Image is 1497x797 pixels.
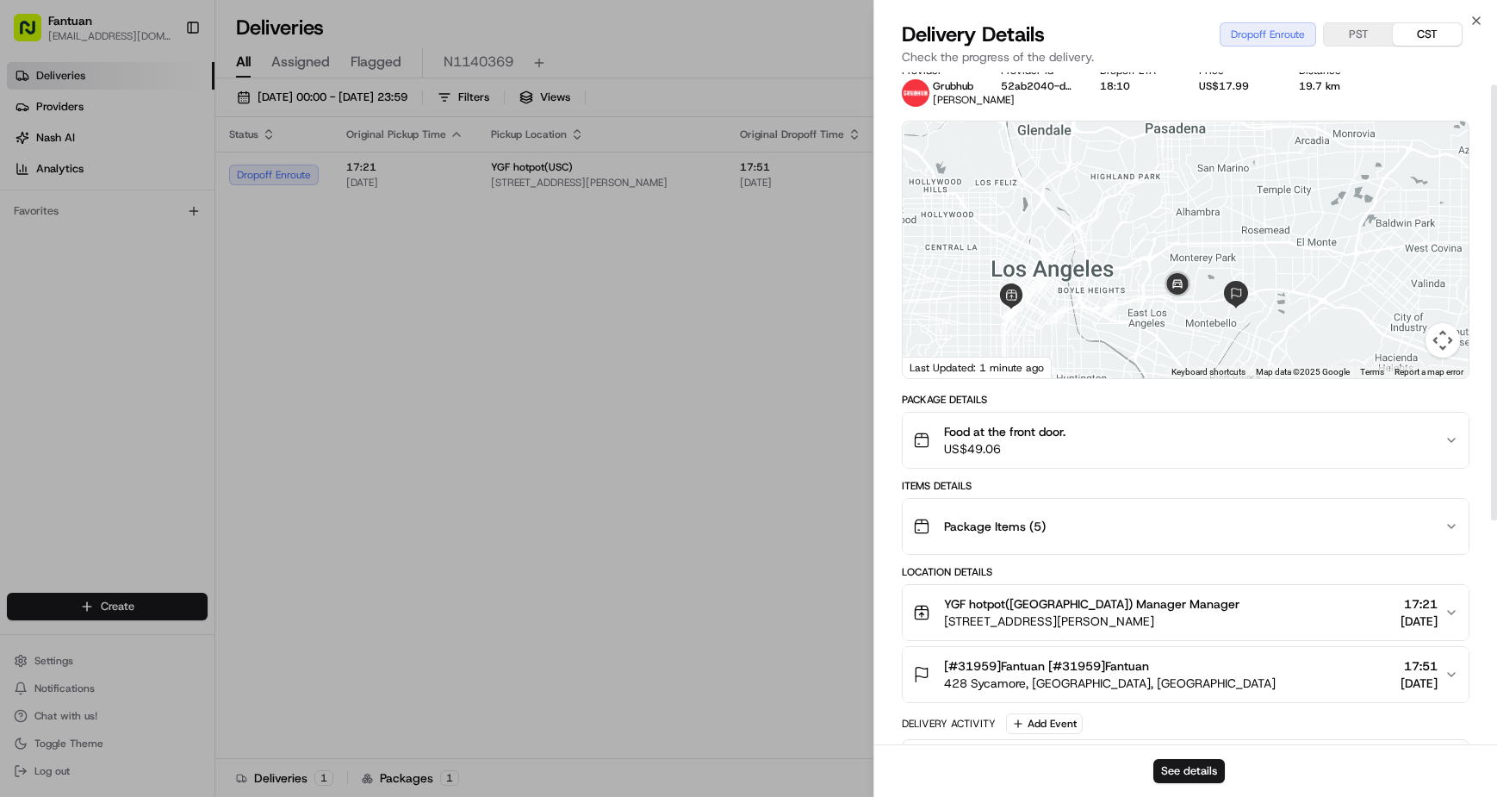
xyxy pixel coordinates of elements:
[1153,759,1225,783] button: See details
[944,423,1065,440] span: Food at the front door.
[146,387,159,401] div: 💻
[1001,79,1072,93] button: 52ab2040-d454-5a93-8ab9-9f9fffb360a3
[944,595,1239,613] span: YGF hotpot([GEOGRAPHIC_DATA]) Manager Manager
[944,675,1276,692] span: 428 Sycamore, [GEOGRAPHIC_DATA], [GEOGRAPHIC_DATA]
[907,356,964,378] img: Google
[1002,300,1021,319] div: 2
[1099,297,1118,316] div: 5
[1393,23,1462,46] button: CST
[944,518,1046,535] span: Package Items ( 5 )
[933,93,1015,107] span: [PERSON_NAME]
[17,165,48,196] img: 1736555255976-a54dd68f-1ca7-489b-9aae-adbdc363a1c4
[902,79,929,107] img: 5e692f75ce7d37001a5d71f1
[1401,595,1438,613] span: 17:21
[121,427,208,440] a: Powered byPylon
[1171,366,1245,378] button: Keyboard shortcuts
[36,165,67,196] img: 8571987876998_91fb9ceb93ad5c398215_72.jpg
[17,224,115,238] div: Past conversations
[34,385,132,402] span: Knowledge Base
[1401,613,1438,630] span: [DATE]
[53,314,140,327] span: [PERSON_NAME]
[34,268,48,282] img: 1736555255976-a54dd68f-1ca7-489b-9aae-adbdc363a1c4
[17,297,45,325] img: Asif Zaman Khan
[902,565,1469,579] div: Location Details
[944,613,1239,630] span: [STREET_ADDRESS][PERSON_NAME]
[907,356,964,378] a: Open this area in Google Maps (opens a new window)
[944,440,1065,458] span: US$49.06
[1199,79,1270,93] div: US$17.99
[10,378,139,409] a: 📗Knowledge Base
[152,267,193,281] span: 8月15日
[1324,23,1393,46] button: PST
[903,585,1469,640] button: YGF hotpot([GEOGRAPHIC_DATA]) Manager Manager[STREET_ADDRESS][PERSON_NAME]17:21[DATE]
[903,357,1052,378] div: Last Updated: 1 minute ago
[1401,675,1438,692] span: [DATE]
[34,314,48,328] img: 1736555255976-a54dd68f-1ca7-489b-9aae-adbdc363a1c4
[78,165,283,182] div: Start new chat
[902,21,1045,48] span: Delivery Details
[902,479,1469,493] div: Items Details
[171,427,208,440] span: Pylon
[143,314,149,327] span: •
[1256,367,1350,377] span: Map data ©2025 Google
[17,17,52,52] img: Nash
[902,48,1469,65] p: Check the progress of the delivery.
[1401,657,1438,675] span: 17:51
[903,413,1469,468] button: Food at the front door.US$49.06
[1046,306,1065,325] div: 4
[903,499,1469,554] button: Package Items (5)
[152,314,193,327] span: 8月14日
[78,182,237,196] div: We're available if you need us!
[1426,323,1460,358] button: Map camera controls
[45,111,284,129] input: Clear
[933,79,973,93] span: Grubhub
[139,378,283,409] a: 💻API Documentation
[53,267,140,281] span: [PERSON_NAME]
[17,251,45,278] img: Asif Zaman Khan
[17,387,31,401] div: 📗
[293,170,314,190] button: Start new chat
[163,385,276,402] span: API Documentation
[143,267,149,281] span: •
[1299,79,1370,93] div: 19.7 km
[267,221,314,241] button: See all
[1395,367,1463,377] a: Report a map error
[17,69,314,97] p: Welcome 👋
[1006,713,1083,734] button: Add Event
[944,657,1149,675] span: [#31959]Fantuan [#31959]Fantuan
[1360,367,1384,377] a: Terms
[902,717,996,731] div: Delivery Activity
[1100,79,1171,93] div: 18:10
[903,647,1469,702] button: [#31959]Fantuan [#31959]Fantuan428 Sycamore, [GEOGRAPHIC_DATA], [GEOGRAPHIC_DATA]17:51[DATE]
[902,393,1469,407] div: Package Details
